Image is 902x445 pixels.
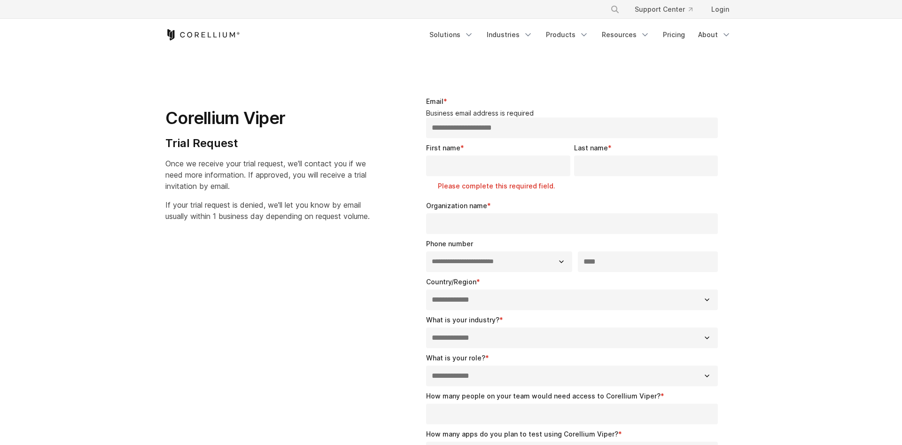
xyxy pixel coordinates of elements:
span: Country/Region [426,278,476,286]
span: Email [426,97,443,105]
a: Industries [481,26,538,43]
span: Last name [574,144,608,152]
a: Corellium Home [165,29,240,40]
span: What is your role? [426,354,485,362]
a: Resources [596,26,655,43]
a: Support Center [627,1,700,18]
div: Navigation Menu [599,1,737,18]
div: Navigation Menu [424,26,737,43]
legend: Business email address is required [426,109,722,117]
span: First name [426,144,460,152]
button: Search [607,1,623,18]
span: Phone number [426,240,473,248]
a: Solutions [424,26,479,43]
a: Login [704,1,737,18]
a: Products [540,26,594,43]
h1: Corellium Viper [165,108,370,129]
span: What is your industry? [426,316,499,324]
span: How many apps do you plan to test using Corellium Viper? [426,430,618,438]
a: Pricing [657,26,691,43]
a: About [692,26,737,43]
span: How many people on your team would need access to Corellium Viper? [426,392,661,400]
h4: Trial Request [165,136,370,150]
label: Please complete this required field. [438,181,574,191]
span: If your trial request is denied, we'll let you know by email usually within 1 business day depend... [165,200,370,221]
span: Organization name [426,202,487,210]
span: Once we receive your trial request, we'll contact you if we need more information. If approved, y... [165,159,366,191]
